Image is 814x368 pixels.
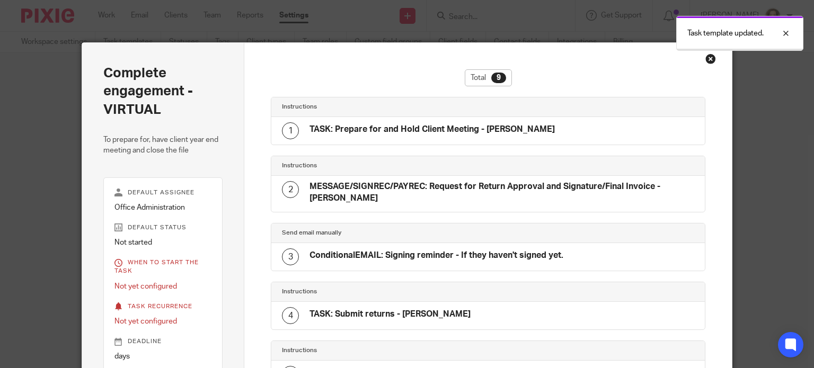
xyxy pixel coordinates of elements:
div: 3 [282,248,299,265]
p: Not yet configured [114,316,212,327]
p: Office Administration [114,202,212,213]
p: Deadline [114,337,212,346]
div: 1 [282,122,299,139]
h4: Instructions [282,103,488,111]
div: 2 [282,181,299,198]
h4: TASK: Submit returns - [PERSON_NAME] [309,309,471,320]
div: Close this dialog window [705,53,716,64]
h4: Instructions [282,288,488,296]
div: Total [465,69,512,86]
p: Default assignee [114,189,212,197]
p: To prepare for, have client year end meeting and close the file [103,134,223,156]
p: Not started [114,237,212,248]
p: When to start the task [114,258,212,275]
div: 9 [491,73,506,83]
h4: Send email manually [282,229,488,237]
h4: ConditionalEMAIL: Signing reminder - If they haven't signed yet. [309,250,563,261]
p: Default status [114,223,212,232]
div: 4 [282,307,299,324]
p: Task template updated. [687,28,764,39]
p: days [114,351,212,362]
h4: Instructions [282,346,488,355]
p: Task recurrence [114,302,212,311]
h4: MESSAGE/SIGNREC/PAYREC: Request for Return Approval and Signature/Final Invoice - [PERSON_NAME] [309,181,694,204]
p: Not yet configured [114,281,212,292]
h4: Instructions [282,161,488,170]
h2: Complete engagement - VIRTUAL [103,64,223,119]
h4: TASK: Prepare for and Hold Client Meeting - [PERSON_NAME] [309,124,555,135]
